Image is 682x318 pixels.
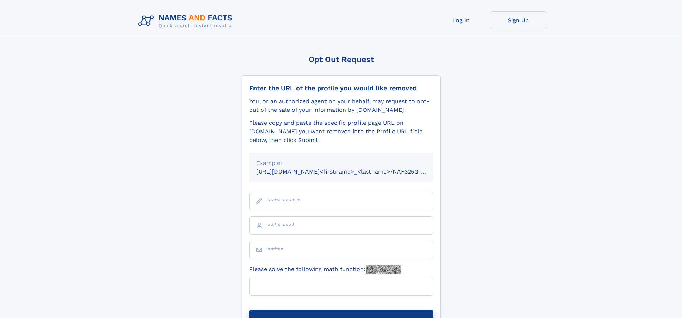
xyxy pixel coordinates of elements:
[249,84,433,92] div: Enter the URL of the profile you would like removed
[249,119,433,144] div: Please copy and paste the specific profile page URL on [DOMAIN_NAME] you want removed into the Pr...
[135,11,238,31] img: Logo Names and Facts
[249,265,401,274] label: Please solve the following math function:
[490,11,547,29] a: Sign Up
[256,168,447,175] small: [URL][DOMAIN_NAME]<firstname>_<lastname>/NAF325G-xxxxxxxx
[249,97,433,114] div: You, or an authorized agent on your behalf, may request to opt-out of the sale of your informatio...
[432,11,490,29] a: Log In
[256,159,426,167] div: Example:
[242,55,441,64] div: Opt Out Request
